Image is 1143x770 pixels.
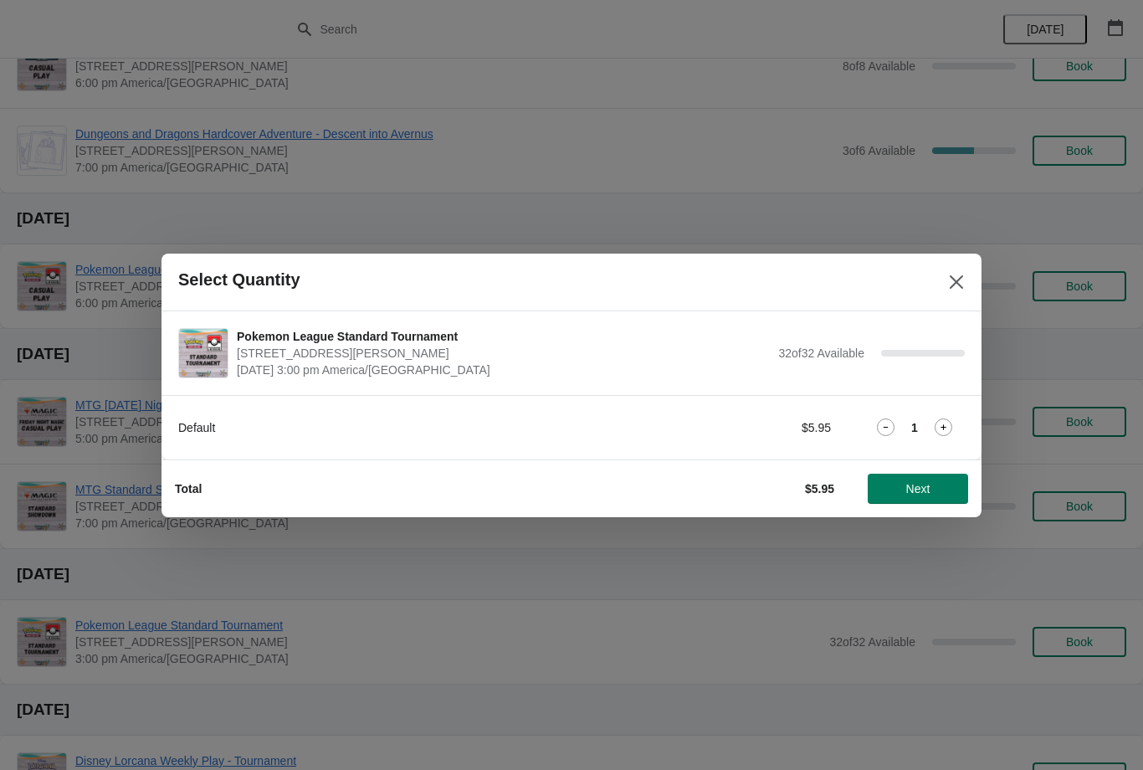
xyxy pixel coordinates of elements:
div: Default [178,419,643,436]
button: Next [868,474,968,504]
span: 32 of 32 Available [778,346,864,360]
h2: Select Quantity [178,270,300,290]
strong: 1 [911,419,918,436]
strong: Total [175,482,202,495]
div: $5.95 [676,419,831,436]
span: [DATE] 3:00 pm America/[GEOGRAPHIC_DATA] [237,362,770,378]
img: Pokemon League Standard Tournament | 2040 Louetta Rd Ste I Spring, TX 77388 | September 27 | 3:00... [179,329,228,377]
span: Next [906,482,930,495]
span: [STREET_ADDRESS][PERSON_NAME] [237,345,770,362]
span: Pokemon League Standard Tournament [237,328,770,345]
strong: $5.95 [805,482,834,495]
button: Close [941,267,971,297]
